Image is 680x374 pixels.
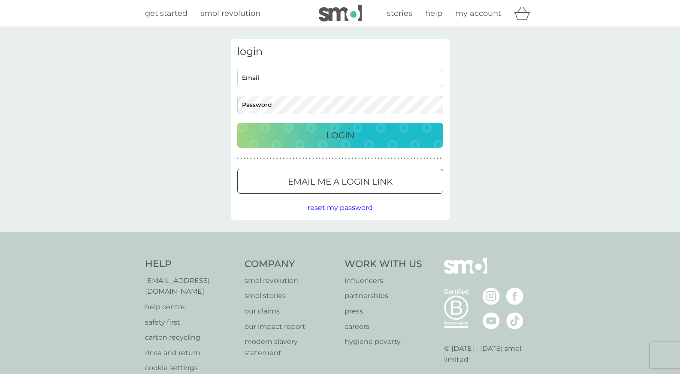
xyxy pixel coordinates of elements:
[245,275,336,286] a: smol revolution
[145,347,236,359] a: rinse and return
[326,128,354,142] p: Login
[288,175,393,189] p: Email me a login link
[401,156,402,161] p: ●
[145,258,236,271] h4: Help
[145,9,187,18] span: get started
[145,362,236,374] p: cookie settings
[332,156,334,161] p: ●
[384,156,386,161] p: ●
[391,156,393,161] p: ●
[145,332,236,343] a: carton recycling
[273,156,275,161] p: ●
[506,288,523,305] img: visit the smol Facebook page
[371,156,373,161] p: ●
[306,156,308,161] p: ●
[355,156,357,161] p: ●
[455,7,501,20] a: my account
[345,321,422,332] p: careers
[407,156,409,161] p: ●
[387,9,412,18] span: stories
[145,317,236,328] a: safety first
[455,9,501,18] span: my account
[319,5,362,21] img: smol
[245,306,336,317] a: our claims
[514,5,535,22] div: basket
[483,288,500,305] img: visit the smol Instagram page
[245,290,336,301] a: smol stories
[280,156,281,161] p: ●
[345,306,422,317] a: press
[414,156,415,161] p: ●
[257,156,258,161] p: ●
[427,156,429,161] p: ●
[296,156,298,161] p: ●
[316,156,317,161] p: ●
[200,9,260,18] span: smol revolution
[145,7,187,20] a: get started
[145,301,236,313] a: help centre
[345,156,347,161] p: ●
[425,9,442,18] span: help
[387,7,412,20] a: stories
[397,156,399,161] p: ●
[345,275,422,286] a: influencers
[325,156,327,161] p: ●
[329,156,330,161] p: ●
[299,156,301,161] p: ●
[145,275,236,297] a: [EMAIL_ADDRESS][DOMAIN_NAME]
[387,156,389,161] p: ●
[263,156,265,161] p: ●
[302,156,304,161] p: ●
[247,156,248,161] p: ●
[237,123,443,148] button: Login
[348,156,350,161] p: ●
[266,156,268,161] p: ●
[335,156,337,161] p: ●
[312,156,314,161] p: ●
[319,156,320,161] p: ●
[309,156,311,161] p: ●
[244,156,245,161] p: ●
[254,156,255,161] p: ●
[283,156,284,161] p: ●
[411,156,412,161] p: ●
[423,156,425,161] p: ●
[394,156,396,161] p: ●
[420,156,422,161] p: ●
[361,156,363,161] p: ●
[308,204,373,212] span: reset my password
[444,343,535,365] p: © [DATE] - [DATE] smol limited
[378,156,379,161] p: ●
[342,156,344,161] p: ●
[245,258,336,271] h4: Company
[338,156,340,161] p: ●
[270,156,272,161] p: ●
[404,156,405,161] p: ●
[506,312,523,329] img: visit the smol Tiktok page
[200,7,260,20] a: smol revolution
[245,336,336,358] a: modern slavery statement
[276,156,278,161] p: ●
[286,156,288,161] p: ●
[430,156,432,161] p: ●
[245,321,336,332] a: our impact report
[417,156,419,161] p: ●
[483,312,500,329] img: visit the smol Youtube page
[365,156,366,161] p: ●
[345,290,422,301] a: partnerships
[345,336,422,347] p: hygiene poverty
[368,156,370,161] p: ●
[358,156,360,161] p: ●
[250,156,252,161] p: ●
